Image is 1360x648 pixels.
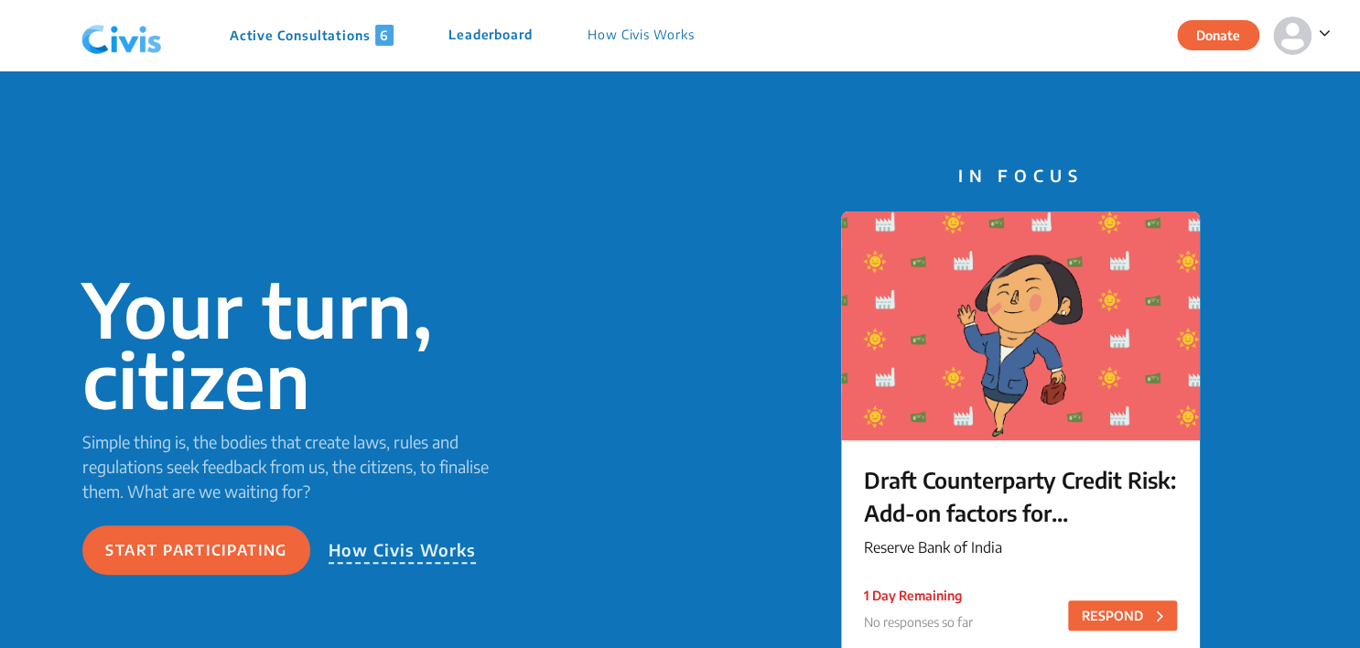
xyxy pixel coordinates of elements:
span: No responses so far [864,614,973,630]
p: Draft Counterparty Credit Risk: Add-on factors for computation of Potential Future Exposure - Rev... [864,463,1177,529]
p: IN FOCUS [841,163,1200,188]
p: Active Consultations [230,25,394,46]
p: Your turn, citizen [82,274,501,415]
button: Start participating [82,525,310,575]
img: person-default.svg [1273,16,1311,55]
a: Donate [1177,25,1273,43]
span: 6 [375,25,394,46]
p: Leaderboard [448,25,533,46]
p: How Civis Works [588,25,695,46]
p: Reserve Bank of India [864,536,1177,558]
button: RESPOND [1068,600,1177,631]
button: Donate [1177,20,1259,50]
img: navlogo.png [74,8,169,63]
p: 1 Day Remaining [864,586,973,605]
p: How Civis Works [329,537,477,564]
p: Simple thing is, the bodies that create laws, rules and regulations seek feedback from us, the ci... [82,429,501,503]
